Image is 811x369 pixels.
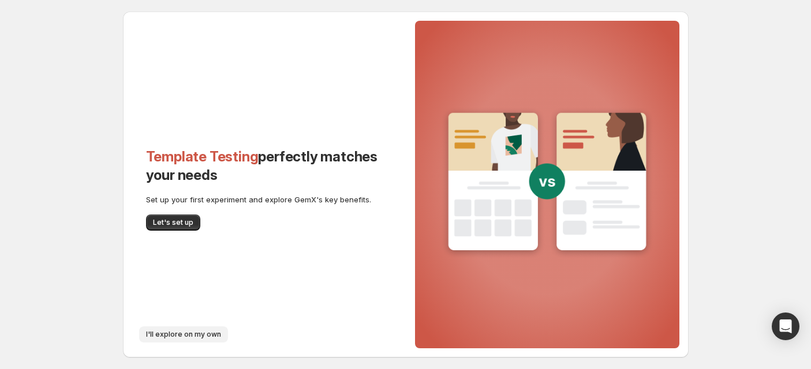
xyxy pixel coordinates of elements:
img: template-testing-guide-bg [440,106,654,261]
button: Let's set up [146,214,200,231]
span: Let's set up [153,218,193,227]
button: I'll explore on my own [139,326,228,342]
p: Set up your first experiment and explore GemX's key benefits. [146,194,383,205]
span: I'll explore on my own [146,330,221,339]
div: Open Intercom Messenger [772,312,799,340]
h2: perfectly matches your needs [146,148,383,184]
span: Template Testing [146,148,259,165]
